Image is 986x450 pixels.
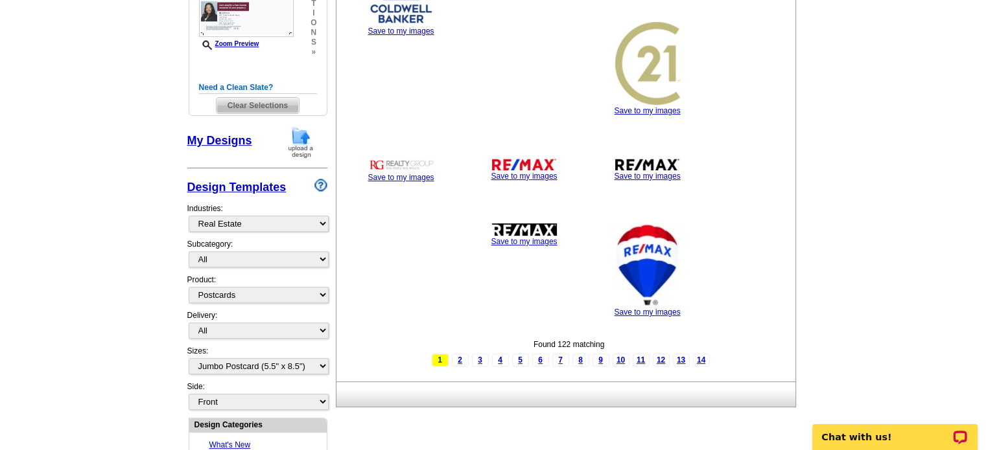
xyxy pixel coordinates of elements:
[614,172,680,181] a: Save to my images
[187,181,287,194] a: Design Templates
[311,38,316,47] span: s
[633,354,650,366] a: 11
[512,354,529,366] a: 5
[492,158,557,170] img: thumb-5997384a6b52a.jpg
[452,354,469,366] a: 2
[432,354,449,366] span: 1
[311,28,316,38] span: n
[552,354,569,366] a: 7
[615,158,680,170] img: thumb-5997382fc352f.jpg
[472,354,489,366] a: 3
[532,354,549,366] a: 6
[368,173,434,182] a: Save to my images
[187,381,327,411] div: Side:
[187,134,252,147] a: My Designs
[593,354,609,366] a: 9
[311,18,316,28] span: o
[572,354,589,366] a: 8
[369,158,434,172] img: thumb-59b1c04599824.jpg
[314,179,327,192] img: design-wizard-help-icon.png
[492,223,557,236] img: thumb-59973810cb0f6.jpg
[491,237,557,246] a: Save to my images
[804,409,986,450] iframe: LiveChat chat widget
[199,82,317,94] h5: Need a Clean Slate?
[284,126,318,159] img: upload-design
[189,418,327,431] div: Design Categories
[693,354,710,366] a: 14
[491,172,557,181] a: Save to my images
[311,8,316,18] span: i
[340,339,799,350] div: Found 122 matching
[673,354,690,366] a: 13
[492,354,509,366] a: 4
[199,40,259,47] a: Zoom Preview
[368,27,434,36] a: Save to my images
[613,354,629,366] a: 10
[217,98,299,113] span: Clear Selections
[614,106,680,115] a: Save to my images
[209,440,251,449] a: What's New
[615,22,680,105] img: thumb-5acfb924d6603.jpg
[614,308,680,317] a: Save to my images
[187,274,327,309] div: Product:
[187,196,327,238] div: Industries:
[615,223,680,306] img: thumb-599737ef9e529.jpg
[187,345,327,381] div: Sizes:
[187,238,327,274] div: Subcategory:
[311,47,316,57] span: »
[653,354,670,366] a: 12
[187,309,327,345] div: Delivery:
